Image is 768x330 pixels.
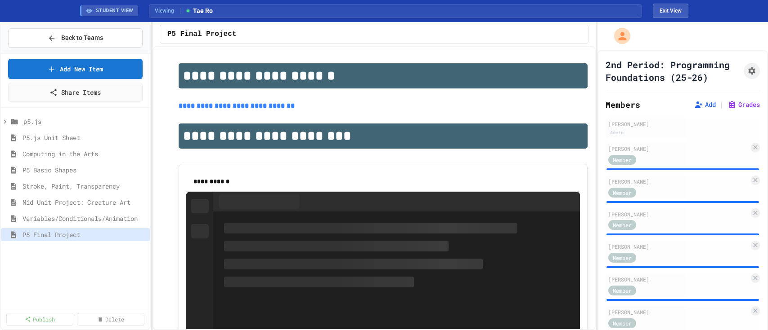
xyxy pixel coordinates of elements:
[608,242,749,251] div: [PERSON_NAME]
[719,99,724,110] span: |
[694,100,716,109] button: Add
[613,286,632,295] span: Member
[22,181,146,191] span: Stroke, Paint, Transparency
[608,275,749,283] div: [PERSON_NAME]
[608,308,749,316] div: [PERSON_NAME]
[608,177,749,185] div: [PERSON_NAME]
[693,255,759,293] iframe: chat widget
[23,117,146,126] span: p5.js
[606,58,740,84] h1: 2nd Period: Programming Foundations (25-26)
[8,83,143,102] a: Share Items
[96,7,134,15] span: STUDENT VIEW
[22,165,146,175] span: P5 Basic Shapes
[6,313,73,326] a: Publish
[61,33,103,43] span: Back to Teams
[608,210,749,218] div: [PERSON_NAME]
[608,120,757,128] div: [PERSON_NAME]
[613,254,632,262] span: Member
[8,59,143,79] a: Add New Item
[613,156,632,164] span: Member
[77,313,144,326] a: Delete
[728,100,760,109] button: Grades
[613,221,632,229] span: Member
[22,149,146,158] span: Computing in the Arts
[613,319,632,327] span: Member
[608,145,749,153] div: [PERSON_NAME]
[22,214,146,223] span: Variables/Conditionals/Animation
[22,230,146,239] span: P5 Final Project
[744,63,760,79] button: Assignment Settings
[608,129,625,136] div: Admin
[155,7,180,15] span: Viewing
[185,6,213,16] span: Tae Ro
[8,28,143,48] button: Back to Teams
[613,189,632,197] span: Member
[22,198,146,207] span: Mid Unit Project: Creature Art
[605,26,633,46] div: My Account
[730,294,759,321] iframe: chat widget
[653,4,688,18] button: Exit student view
[22,133,146,142] span: P5.js Unit Sheet
[606,98,640,111] h2: Members
[167,29,237,40] span: P5 Final Project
